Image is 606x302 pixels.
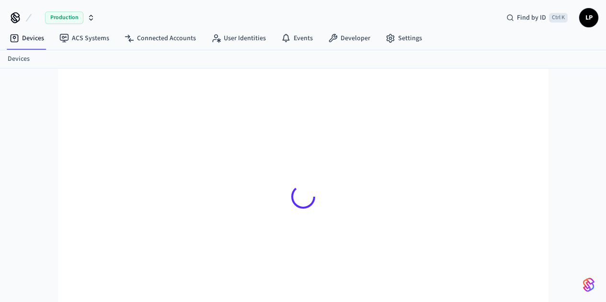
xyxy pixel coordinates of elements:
a: Settings [378,30,430,47]
a: Events [274,30,320,47]
div: Find by IDCtrl K [499,9,575,26]
span: Production [45,11,83,24]
span: Ctrl K [549,13,568,22]
img: SeamLogoGradient.69752ec5.svg [583,277,595,292]
a: Connected Accounts [117,30,204,47]
a: ACS Systems [52,30,117,47]
a: Developer [320,30,378,47]
a: Devices [2,30,52,47]
a: User Identities [204,30,274,47]
a: Devices [8,54,30,64]
span: LP [580,9,597,26]
button: LP [579,8,598,27]
span: Find by ID [517,13,546,22]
